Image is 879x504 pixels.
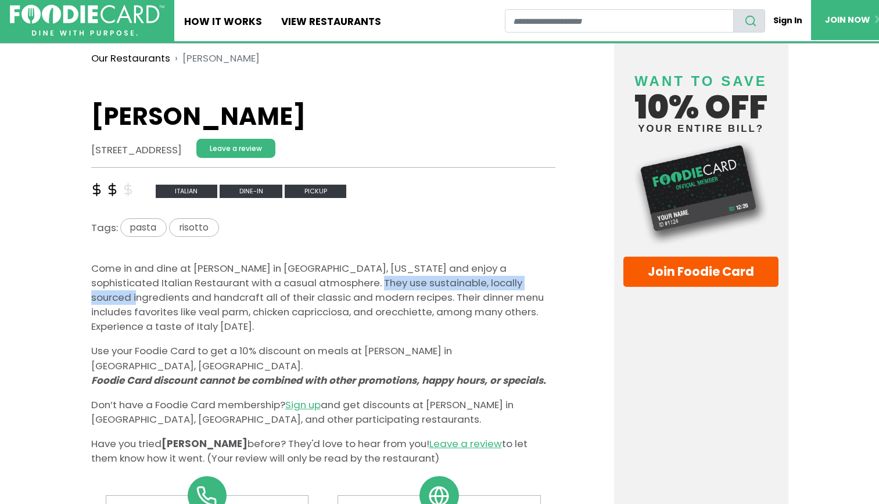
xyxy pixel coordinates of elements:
[91,44,555,73] nav: breadcrumb
[765,9,811,32] a: Sign In
[623,257,778,287] a: Join Foodie Card
[91,398,555,427] p: Don’t have a Foodie Card membership? and get discounts at [PERSON_NAME] in [GEOGRAPHIC_DATA], [GE...
[733,9,765,33] button: search
[634,73,767,89] span: Want to save
[91,143,182,157] address: [STREET_ADDRESS]
[623,59,778,134] h4: 10% off
[156,183,220,197] a: italian
[220,183,285,197] a: Dine-in
[285,398,321,412] a: Sign up
[170,51,260,66] li: [PERSON_NAME]
[285,183,346,197] a: Pickup
[169,218,219,237] span: risotto
[505,9,734,33] input: restaurant search
[91,261,555,334] p: Come in and dine at [PERSON_NAME] in [GEOGRAPHIC_DATA], [US_STATE] and enjoy a sophisticated Ital...
[91,437,555,466] p: Have you tried before? They'd love to hear from you! to let them know how it went. (Your review w...
[169,220,219,234] a: risotto
[162,437,247,451] span: [PERSON_NAME]
[91,102,555,131] h1: [PERSON_NAME]
[91,218,555,242] div: Tags:
[623,124,778,134] small: your entire bill?
[220,185,282,198] span: Dine-in
[120,218,167,237] span: pasta
[623,139,778,247] img: Foodie Card
[285,185,346,198] span: Pickup
[10,5,164,36] img: FoodieCard; Eat, Drink, Save, Donate
[156,185,217,198] span: italian
[118,220,170,234] a: pasta
[91,51,170,66] a: Our Restaurants
[91,373,546,387] i: Foodie Card discount cannot be combined with other promotions, happy hours, or specials.
[91,344,555,388] p: Use your Foodie Card to get a 10% discount on meals at [PERSON_NAME] in [GEOGRAPHIC_DATA], [GEOGR...
[196,139,275,157] a: Leave a review
[429,437,502,451] a: Leave a review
